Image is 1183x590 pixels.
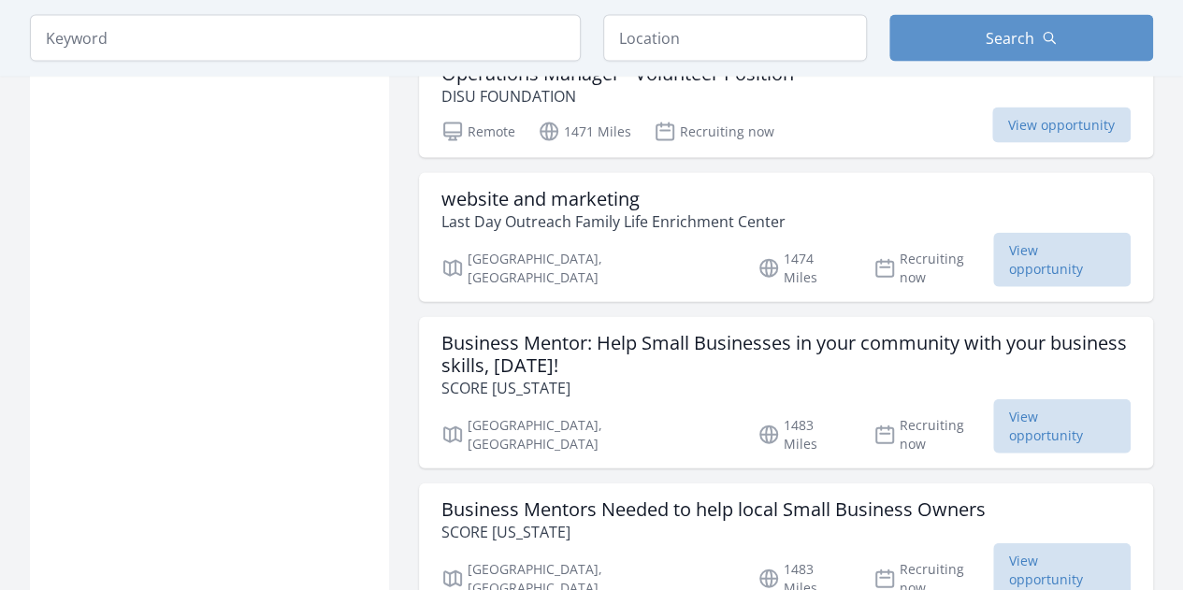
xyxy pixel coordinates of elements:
p: Remote [441,121,515,143]
p: Last Day Outreach Family Life Enrichment Center [441,210,786,233]
p: SCORE [US_STATE] [441,521,986,543]
p: Recruiting now [873,416,993,453]
span: View opportunity [992,108,1131,143]
span: Search [986,27,1034,50]
a: Business Mentor: Help Small Businesses in your community with your business skills, [DATE]! SCORE... [419,317,1153,468]
p: DISU FOUNDATION [441,85,794,108]
h3: Business Mentor: Help Small Businesses in your community with your business skills, [DATE]! [441,332,1131,377]
p: Recruiting now [873,250,993,287]
p: [GEOGRAPHIC_DATA], [GEOGRAPHIC_DATA] [441,416,735,453]
p: SCORE [US_STATE] [441,377,1131,399]
p: 1471 Miles [538,121,631,143]
input: Location [603,15,867,62]
button: Search [889,15,1153,62]
span: View opportunity [993,399,1131,453]
a: New! Operations Manager - Volunteer Position DISU FOUNDATION Remote 1471 Miles Recruiting now Vie... [419,29,1153,158]
p: 1474 Miles [757,250,850,287]
h3: Business Mentors Needed to help local Small Business Owners [441,498,986,521]
h3: Operations Manager - Volunteer Position [441,63,794,85]
p: 1483 Miles [757,416,850,453]
p: [GEOGRAPHIC_DATA], [GEOGRAPHIC_DATA] [441,250,735,287]
span: View opportunity [993,233,1131,287]
input: Keyword [30,15,581,62]
a: website and marketing Last Day Outreach Family Life Enrichment Center [GEOGRAPHIC_DATA], [GEOGRAP... [419,173,1153,302]
p: Recruiting now [654,121,774,143]
h3: website and marketing [441,188,786,210]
